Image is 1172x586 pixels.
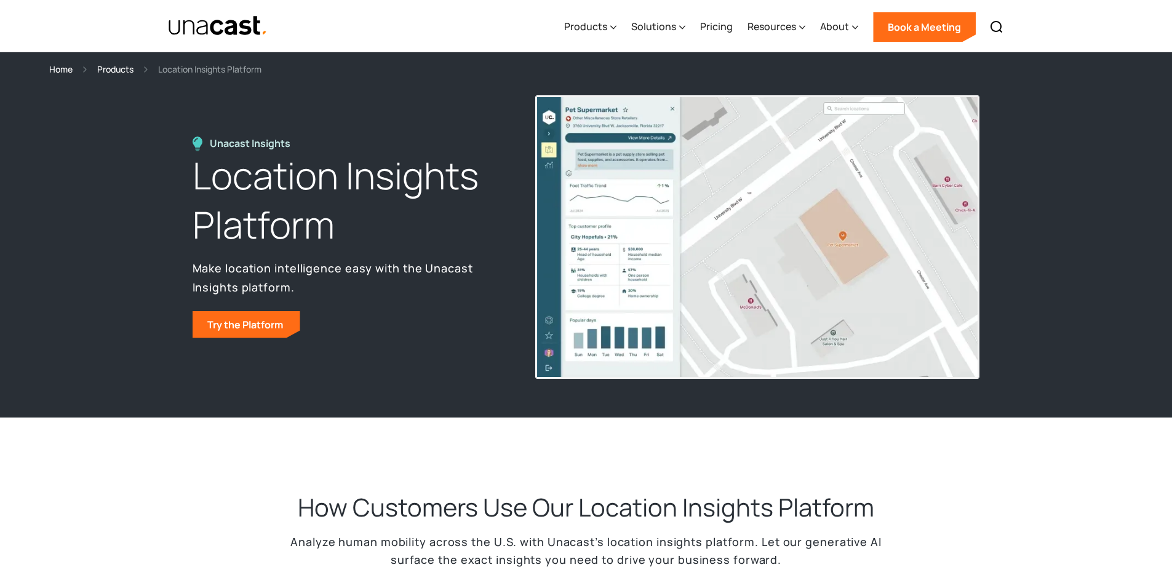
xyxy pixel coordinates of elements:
[820,19,849,34] div: About
[564,2,616,52] div: Products
[631,19,676,34] div: Solutions
[193,151,508,250] h1: Location Insights Platform
[700,2,733,52] a: Pricing
[747,2,805,52] div: Resources
[193,137,202,151] img: Location Insights Platform icon
[49,62,73,76] a: Home
[873,12,976,42] a: Book a Meeting
[168,15,268,37] a: home
[820,2,858,52] div: About
[631,2,685,52] div: Solutions
[158,62,261,76] div: Location Insights Platform
[193,259,508,296] p: Make location intelligence easy with the Unacast Insights platform.
[193,311,300,338] a: Try the Platform
[97,62,134,76] a: Products
[279,533,894,569] p: Analyze human mobility across the U.S. with Unacast’s location insights platform. Let our generat...
[989,20,1004,34] img: Search icon
[210,137,297,151] div: Unacast Insights
[298,491,874,523] h2: How Customers Use Our Location Insights Platform
[747,19,796,34] div: Resources
[564,19,607,34] div: Products
[168,15,268,37] img: Unacast text logo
